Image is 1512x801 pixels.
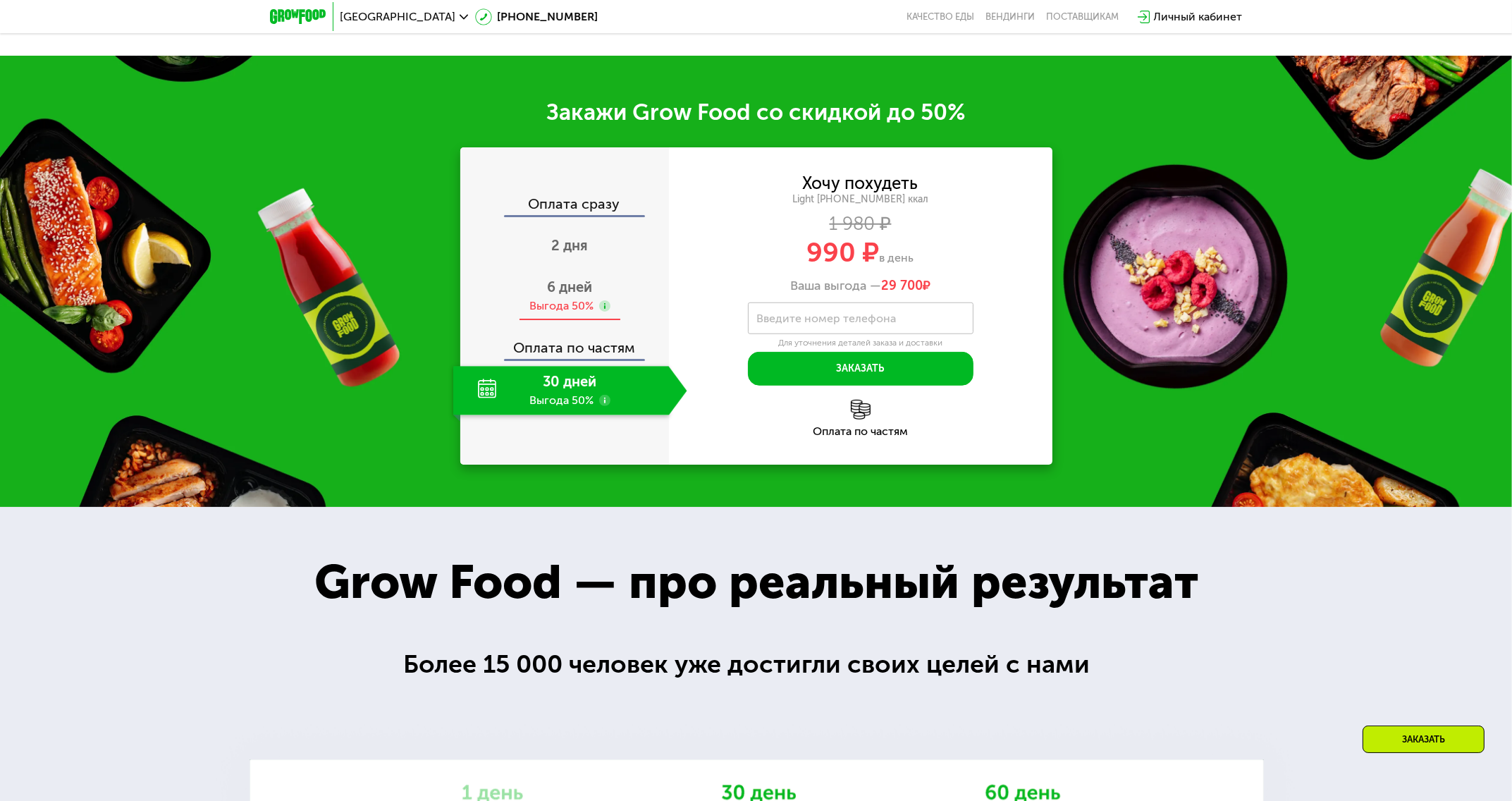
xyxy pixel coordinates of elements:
[1363,726,1485,753] div: Заказать
[669,193,1052,206] div: Light [PHONE_NUMBER] ккал
[851,400,871,420] img: l6xcnZfty9opOoJh.png
[748,352,973,386] button: Заказать
[475,8,598,25] a: [PHONE_NUMBER]
[881,279,930,294] span: ₽
[881,278,923,293] span: 29 700
[552,237,589,254] span: 2 дня
[529,298,594,314] div: Выгода 50%
[548,279,593,295] span: 6 дней
[748,338,973,349] div: Для уточнения деталей заказа и доставки
[807,236,880,269] span: 990 ₽
[986,11,1035,23] a: Вендинги
[462,197,669,215] div: Оплата сразу
[757,314,897,322] label: Введите номер телефона
[340,11,456,23] span: [GEOGRAPHIC_DATA]
[880,251,914,264] span: в день
[803,176,918,191] div: Хочу похудеть
[907,11,975,23] a: Качество еды
[669,426,1052,437] div: Оплата по частям
[403,644,1109,683] div: Более 15 000 человек уже достигли своих целей с нами
[669,279,1052,294] div: Ваша выгода —
[669,216,1052,232] div: 1 980 ₽
[462,326,669,359] div: Оплата по частям
[280,546,1233,618] div: Grow Food — про реальный результат
[1047,11,1119,23] div: поставщикам
[1154,8,1243,25] div: Личный кабинет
